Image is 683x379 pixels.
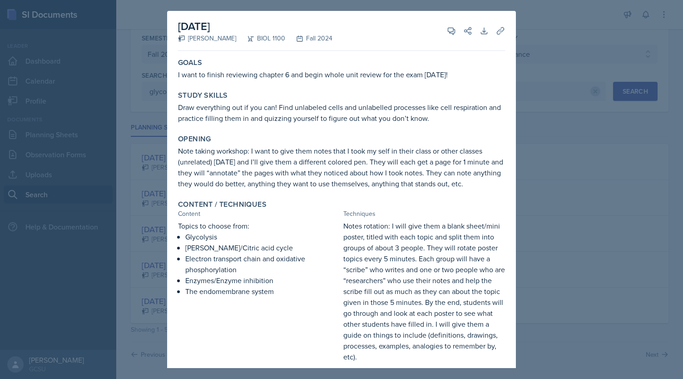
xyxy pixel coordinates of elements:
[178,102,505,124] p: Draw everything out if you can! Find unlabeled cells and unlabelled processes like cell respirati...
[178,18,332,35] h2: [DATE]
[178,209,340,219] div: Content
[343,220,505,362] p: Notes rotation: I will give them a blank sheet/mini poster, titled with each topic and split them...
[343,209,505,219] div: Techniques
[185,253,340,275] p: Electron transport chain and oxidative phosphorylation
[178,200,267,209] label: Content / Techniques
[285,34,332,43] div: Fall 2024
[236,34,285,43] div: BIOL 1100
[178,69,505,80] p: I want to finish reviewing chapter 6 and begin whole unit review for the exam [DATE]!
[185,242,340,253] p: [PERSON_NAME]/Citric acid cycle
[178,220,340,231] p: Topics to choose from:
[178,91,228,100] label: Study Skills
[185,286,340,297] p: The endomembrane system
[185,231,340,242] p: Glycolysis
[185,275,340,286] p: Enzymes/Enzyme inhibition
[178,58,202,67] label: Goals
[178,135,211,144] label: Opening
[178,145,505,189] p: Note taking workshop: I want to give them notes that I took my self in their class or other class...
[178,34,236,43] div: [PERSON_NAME]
